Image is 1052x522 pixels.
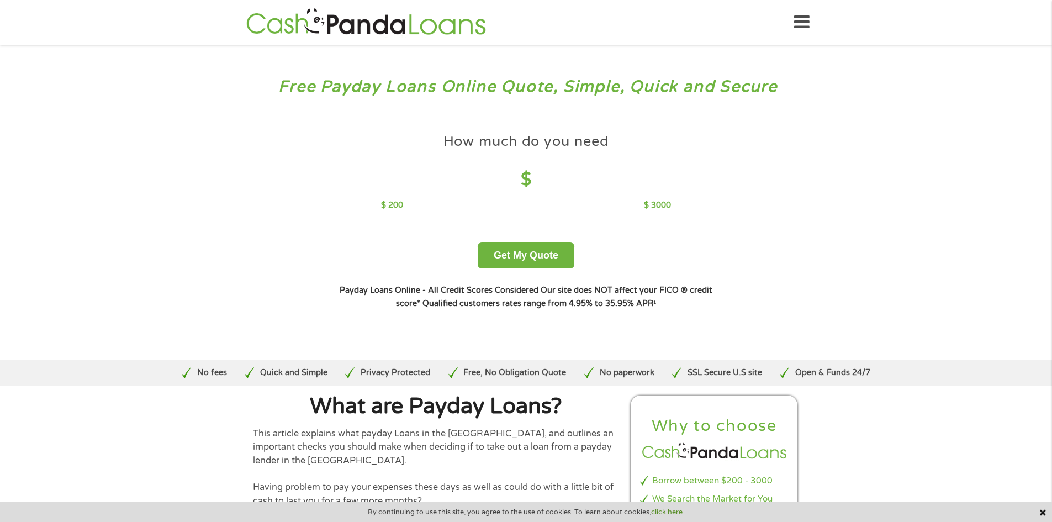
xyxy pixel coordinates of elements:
h4: $ [381,168,671,191]
p: Having problem to pay your expenses these days as well as could do with a little bit of cash to l... [253,481,620,508]
p: No fees [197,367,227,379]
p: SSL Secure U.S site [688,367,762,379]
h2: Why to choose [640,416,789,436]
h1: What are Payday Loans? [253,396,620,418]
li: We Search the Market for You [640,493,789,505]
strong: Qualified customers rates range from 4.95% to 35.95% APR¹ [422,299,656,308]
p: $ 200 [381,199,403,212]
strong: Payday Loans Online - All Credit Scores Considered [340,286,538,295]
span: By continuing to use this site, you agree to the use of cookies. To learn about cookies, [368,508,684,516]
p: $ 3000 [644,199,671,212]
p: Free, No Obligation Quote [463,367,566,379]
a: click here. [651,508,684,516]
p: Quick and Simple [260,367,327,379]
strong: Our site does NOT affect your FICO ® credit score* [396,286,712,308]
p: This article explains what payday Loans in the [GEOGRAPHIC_DATA], and outlines an important check... [253,427,620,467]
img: GetLoanNow Logo [243,7,489,38]
p: No paperwork [600,367,654,379]
button: Get My Quote [478,242,574,268]
li: Borrow between $200 - 3000 [640,474,789,487]
h3: Free Payday Loans Online Quote, Simple, Quick and Secure [32,77,1021,97]
p: Open & Funds 24/7 [795,367,870,379]
h4: How much do you need [443,133,609,151]
p: Privacy Protected [361,367,430,379]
